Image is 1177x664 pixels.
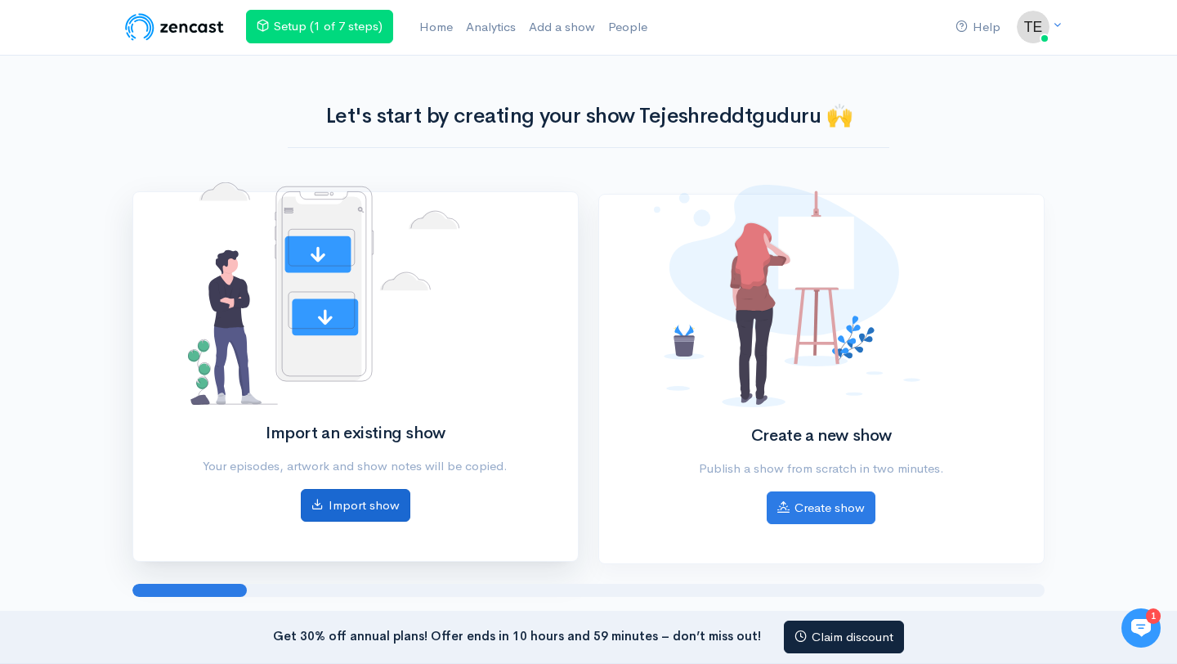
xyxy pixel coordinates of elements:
[784,621,904,654] a: Claim discount
[25,79,302,105] h1: Hi 👋
[602,10,654,45] a: People
[105,227,196,240] span: New conversation
[949,10,1007,45] a: Help
[413,10,459,45] a: Home
[188,424,522,442] h2: Import an existing show
[1017,11,1049,43] img: ...
[459,10,522,45] a: Analytics
[22,280,305,300] p: Find an answer quickly
[1121,608,1161,648] iframe: gist-messenger-bubble-iframe
[273,627,761,643] strong: Get 30% off annual plans! Offer ends in 10 hours and 59 minutes – don’t miss out!
[246,10,393,43] a: Setup (1 of 7 steps)
[47,307,292,340] input: Search articles
[301,489,410,523] a: Import show
[654,185,920,407] img: No shows added
[767,491,875,525] a: Create show
[288,105,889,128] h1: Let's start by creating your show Tejeshreddtguduru 🙌
[123,11,226,43] img: ZenCast Logo
[522,10,602,45] a: Add a show
[188,182,459,405] img: No shows added
[25,217,302,249] button: New conversation
[654,460,988,478] p: Publish a show from scratch in two minutes.
[188,457,522,476] p: Your episodes, artwork and show notes will be copied.
[25,109,302,187] h2: Just let us know if you need anything and we'll be happy to help! 🙂
[654,427,988,445] h2: Create a new show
